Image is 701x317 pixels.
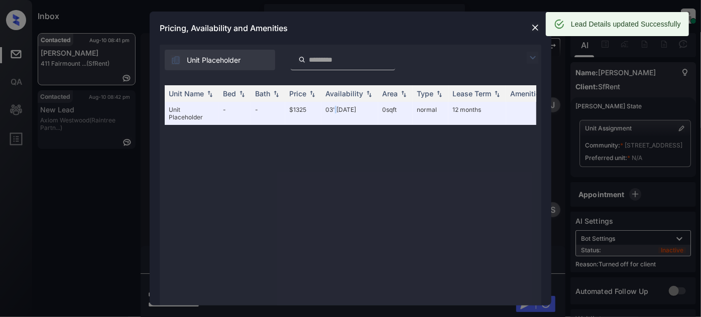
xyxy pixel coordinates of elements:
img: sorting [434,90,444,97]
td: 03' [DATE] [321,102,378,125]
div: Amenities [510,89,544,98]
td: Unit Placeholder [165,102,219,125]
img: sorting [399,90,409,97]
img: sorting [492,90,502,97]
img: sorting [364,90,374,97]
td: normal [413,102,448,125]
div: Bed [223,89,236,98]
img: sorting [237,90,247,97]
div: Availability [325,89,363,98]
img: sorting [307,90,317,97]
div: Bath [255,89,270,98]
td: $1325 [285,102,321,125]
div: Pricing, Availability and Amenities [150,12,551,45]
div: Area [382,89,398,98]
img: sorting [271,90,281,97]
td: - [251,102,285,125]
td: - [219,102,251,125]
td: 0 sqft [378,102,413,125]
div: Price [289,89,306,98]
div: Unit Name [169,89,204,98]
div: Type [417,89,433,98]
img: sorting [205,90,215,97]
img: icon-zuma [527,52,539,64]
img: icon-zuma [298,55,306,64]
td: 12 months [448,102,506,125]
img: close [530,23,540,33]
div: Lead Details updated Successfully [571,15,681,33]
span: Unit Placeholder [187,55,241,66]
img: icon-zuma [171,55,181,65]
div: Lease Term [452,89,491,98]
